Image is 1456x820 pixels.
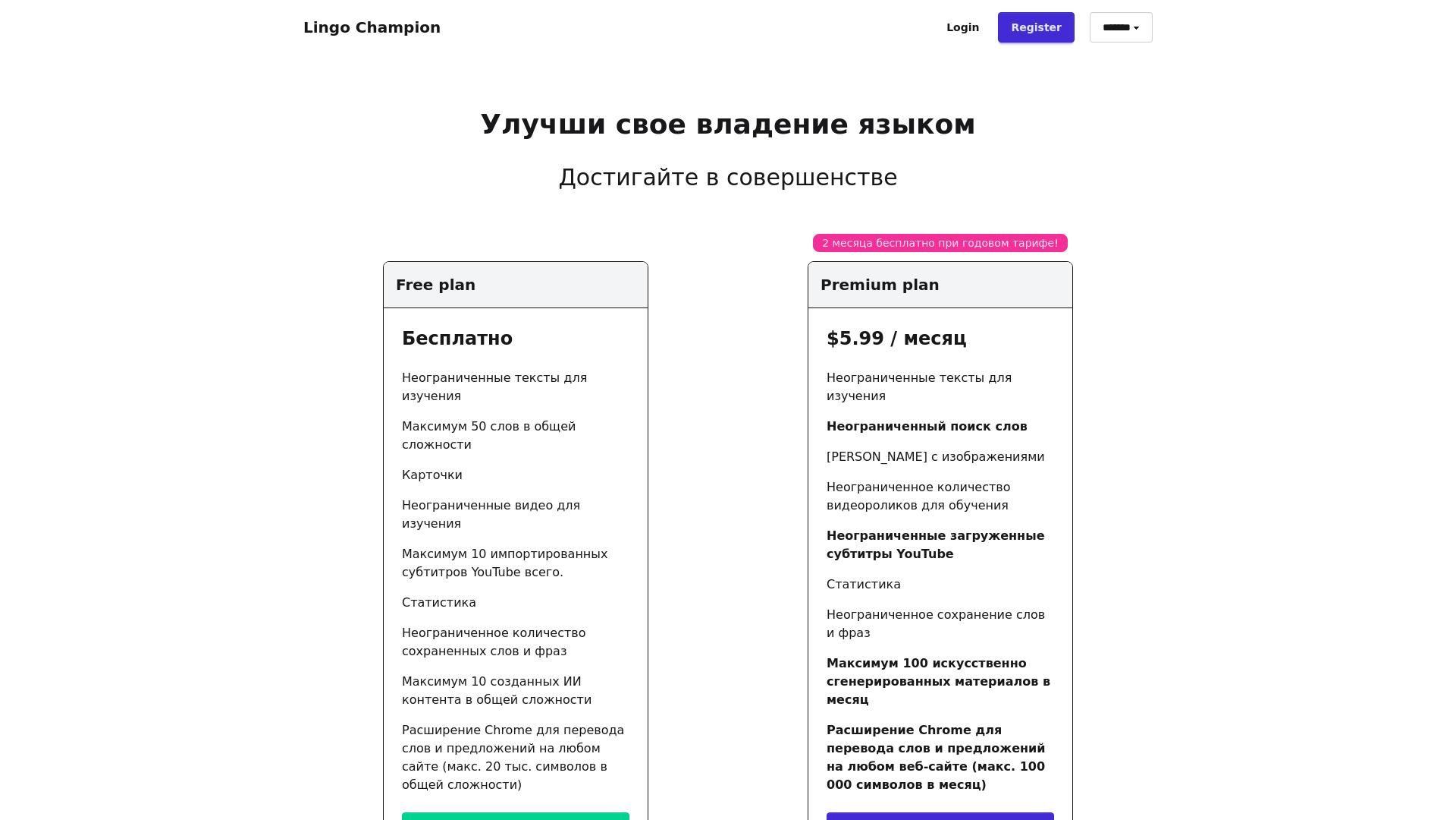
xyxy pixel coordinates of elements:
p: Достигайте в совершенстве [315,164,1141,191]
li: Неограниченные загруженные субтитры YouTube [827,527,1054,563]
h3: $5.99 / месяц [827,326,1054,351]
li: Неограниченные видео для изучения [402,497,629,533]
a: Login [934,12,992,43]
li: Неограниченные тексты для изучения [827,369,1054,405]
h1: Улучши свое владение языком [315,109,1141,140]
a: Lingo Champion [303,18,441,36]
li: Неограниченное количество сохраненных слов и фраз [402,624,629,661]
li: Неограниченные тексты для изучения [402,369,629,405]
h5: Premium plan [821,274,1060,295]
li: Неограниченный поиск слов [827,418,1054,436]
h3: Бесплатно [402,326,629,351]
li: Неограниченное количество видеороликов для обучения [827,478,1054,515]
li: Неограниченное сохранение слов и фраз [827,606,1054,642]
li: Карточки [402,466,629,484]
li: Максимум 10 импортированных субтитров YouTube всего. [402,545,629,582]
li: Статистика [827,576,1054,594]
li: [PERSON_NAME] с изображениями [827,448,1054,466]
div: 2 месяца бесплатно при годовом тарифе! [813,234,1068,252]
li: Расширение Chrome для перевода слов и предложений на любом веб-сайте (макс. 100 000 символов в ме... [827,721,1054,794]
h5: Free plan [396,274,635,295]
li: Максимум 50 слов в общей сложности [402,418,629,454]
li: Расширение Chrome для перевода слов и предложений на любом сайте (макс. 20 тыс. символов в общей ... [402,721,629,794]
li: Максимум 100 искусственно сгенерированных материалов в месяц [827,654,1054,709]
a: Register [998,12,1075,43]
li: Максимум 10 созданных ИИ контента в общей сложности [402,673,629,709]
li: Статистика [402,594,629,612]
